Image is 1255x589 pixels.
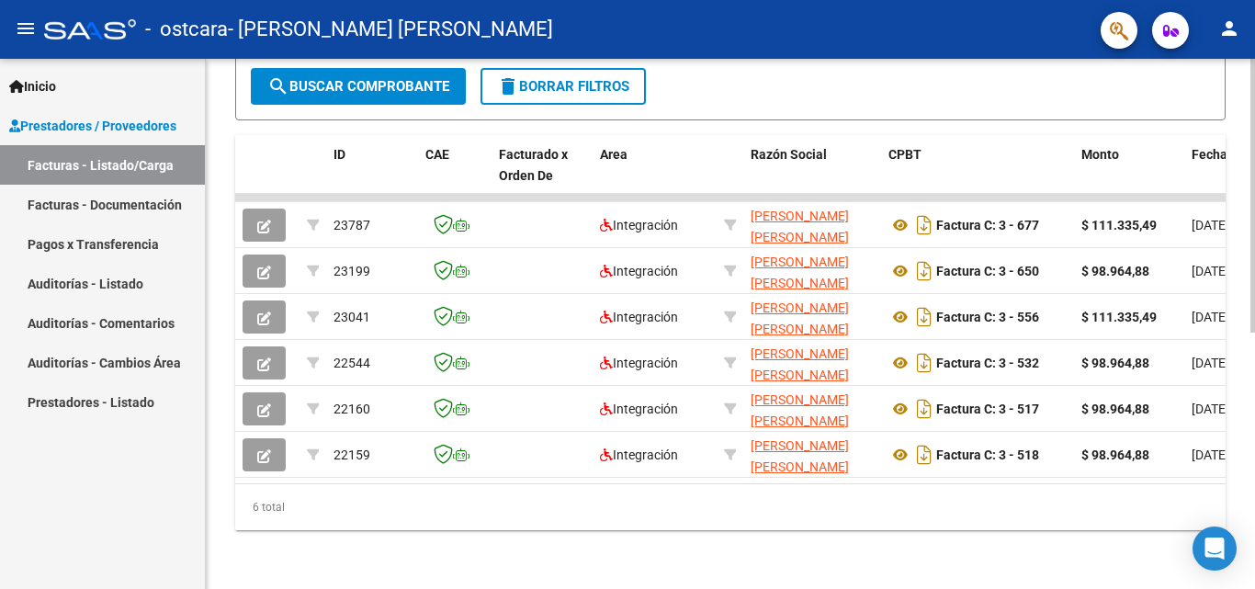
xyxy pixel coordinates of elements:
[936,264,1039,278] strong: Factura C: 3 - 650
[334,218,370,232] span: 23787
[425,147,449,162] span: CAE
[600,218,678,232] span: Integración
[1192,447,1229,462] span: [DATE]
[600,356,678,370] span: Integración
[1192,310,1229,324] span: [DATE]
[881,135,1074,216] datatable-header-cell: CPBT
[228,9,553,50] span: - [PERSON_NAME] [PERSON_NAME]
[600,147,627,162] span: Area
[235,484,1226,530] div: 6 total
[1192,402,1229,416] span: [DATE]
[1081,264,1149,278] strong: $ 98.964,88
[334,447,370,462] span: 22159
[1081,147,1119,162] span: Monto
[1081,218,1157,232] strong: $ 111.335,49
[743,135,881,216] datatable-header-cell: Razón Social
[751,255,849,290] span: [PERSON_NAME] [PERSON_NAME]
[1081,356,1149,370] strong: $ 98.964,88
[912,440,936,470] i: Descargar documento
[1081,310,1157,324] strong: $ 111.335,49
[600,447,678,462] span: Integración
[326,135,418,216] datatable-header-cell: ID
[1193,527,1237,571] div: Open Intercom Messenger
[1074,135,1184,216] datatable-header-cell: Monto
[497,78,629,95] span: Borrar Filtros
[751,147,827,162] span: Razón Social
[1192,356,1229,370] span: [DATE]
[145,9,228,50] span: - ostcara
[751,298,874,336] div: 27307814051
[751,390,874,428] div: 27307814051
[1081,402,1149,416] strong: $ 98.964,88
[912,348,936,378] i: Descargar documento
[267,75,289,97] mat-icon: search
[492,135,593,216] datatable-header-cell: Facturado x Orden De
[334,147,345,162] span: ID
[334,264,370,278] span: 23199
[1192,264,1229,278] span: [DATE]
[888,147,921,162] span: CPBT
[751,346,849,382] span: [PERSON_NAME] [PERSON_NAME]
[600,310,678,324] span: Integración
[751,438,849,474] span: [PERSON_NAME] [PERSON_NAME]
[912,302,936,332] i: Descargar documento
[936,218,1039,232] strong: Factura C: 3 - 677
[600,264,678,278] span: Integración
[751,436,874,474] div: 27307814051
[334,356,370,370] span: 22544
[751,300,849,336] span: [PERSON_NAME] [PERSON_NAME]
[497,75,519,97] mat-icon: delete
[1081,447,1149,462] strong: $ 98.964,88
[936,310,1039,324] strong: Factura C: 3 - 556
[9,76,56,96] span: Inicio
[593,135,717,216] datatable-header-cell: Area
[936,356,1039,370] strong: Factura C: 3 - 532
[1218,17,1240,40] mat-icon: person
[751,392,849,428] span: [PERSON_NAME] [PERSON_NAME]
[912,210,936,240] i: Descargar documento
[912,394,936,424] i: Descargar documento
[1192,218,1229,232] span: [DATE]
[751,344,874,382] div: 27307814051
[600,402,678,416] span: Integración
[499,147,568,183] span: Facturado x Orden De
[15,17,37,40] mat-icon: menu
[251,68,466,105] button: Buscar Comprobante
[9,116,176,136] span: Prestadores / Proveedores
[418,135,492,216] datatable-header-cell: CAE
[936,402,1039,416] strong: Factura C: 3 - 517
[267,78,449,95] span: Buscar Comprobante
[912,256,936,286] i: Descargar documento
[334,402,370,416] span: 22160
[751,209,849,244] span: [PERSON_NAME] [PERSON_NAME]
[936,447,1039,462] strong: Factura C: 3 - 518
[751,206,874,244] div: 27307814051
[751,252,874,290] div: 27307814051
[334,310,370,324] span: 23041
[481,68,646,105] button: Borrar Filtros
